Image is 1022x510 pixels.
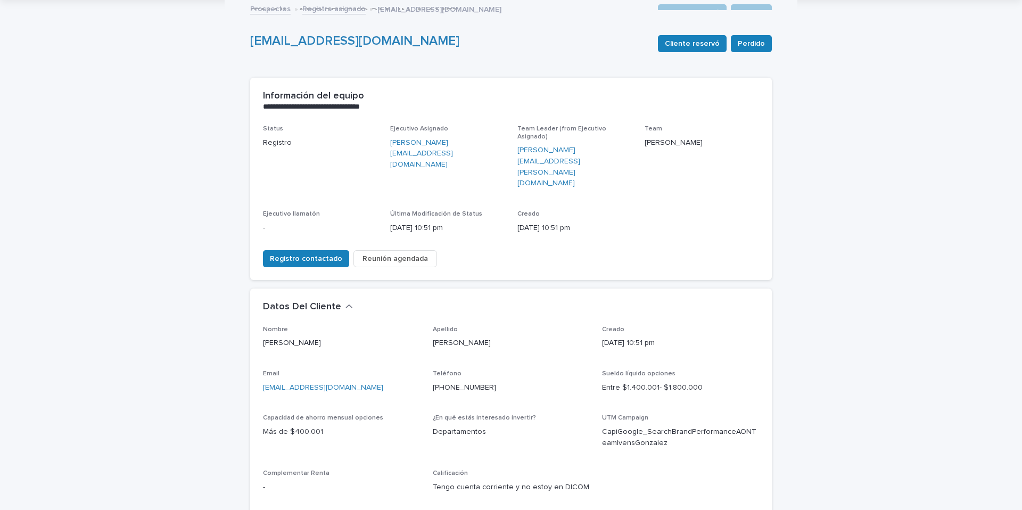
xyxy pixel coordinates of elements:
[390,126,448,132] span: Ejecutivo Asignado
[433,415,536,421] span: ¿En qué estás interesado invertir?
[263,426,420,438] p: Más de $400.001
[250,2,291,14] a: Prospectos
[353,250,437,267] button: Reunión agendada
[433,338,590,349] p: [PERSON_NAME]
[263,384,383,391] a: [EMAIL_ADDRESS][DOMAIN_NAME]
[263,338,420,349] p: [PERSON_NAME]
[263,482,420,493] p: -
[602,382,759,393] p: Entre $1.400.001- $1.800.000
[433,371,461,377] span: Teléfono
[263,223,377,234] p: -
[738,38,765,49] span: Perdido
[517,223,632,234] p: [DATE] 10:51 pm
[263,301,341,313] h2: Datos Del Cliente
[731,35,772,52] button: Perdido
[602,326,624,333] span: Creado
[390,211,482,217] span: Última Modificación de Status
[263,91,364,102] h2: Información del equipo
[433,426,590,438] p: Departamentos
[263,326,288,333] span: Nombre
[362,253,428,264] span: Reunión agendada
[270,253,342,264] span: Registro contactado
[645,126,662,132] span: Team
[602,415,648,421] span: UTM Campaign
[602,338,759,349] p: [DATE] 10:51 pm
[390,137,505,170] a: [PERSON_NAME][EMAIL_ADDRESS][DOMAIN_NAME]
[658,35,727,52] button: Cliente reservó
[263,301,353,313] button: Datos Del Cliente
[263,371,279,377] span: Email
[377,3,501,14] p: [EMAIL_ADDRESS][DOMAIN_NAME]
[433,384,496,391] a: [PHONE_NUMBER]
[302,2,366,14] a: Registro asignado
[263,415,383,421] span: Capacidad de ahorro mensual opciones
[645,137,759,149] p: [PERSON_NAME]
[433,470,468,476] span: Calificación
[602,371,675,377] span: Sueldo líquido opciones
[433,326,458,333] span: Apellido
[263,137,377,149] p: Registro
[263,211,320,217] span: Ejecutivo llamatón
[390,223,505,234] p: [DATE] 10:51 pm
[602,426,759,449] p: CapiGoogle_SearchBrandPerformanceAONTeamIvensGonzalez
[263,470,329,476] span: Complementar Renta
[263,250,349,267] button: Registro contactado
[250,35,459,47] a: [EMAIL_ADDRESS][DOMAIN_NAME]
[263,126,283,132] span: Status
[517,211,540,217] span: Creado
[665,38,720,49] span: Cliente reservó
[433,482,590,493] p: Tengo cuenta corriente y no estoy en DICOM
[517,145,632,189] a: [PERSON_NAME][EMAIL_ADDRESS][PERSON_NAME][DOMAIN_NAME]
[517,126,606,139] span: Team Leader (from Ejecutivo Asignado)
